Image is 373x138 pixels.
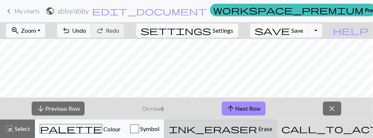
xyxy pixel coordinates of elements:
button: Undo [57,24,91,38]
button: Zoom [6,24,45,38]
span: public [46,6,54,16]
p: On row [142,104,164,113]
span: save [255,25,290,36]
span: Erase [257,125,272,132]
span: Save [292,27,303,34]
span: Undo [72,27,86,34]
strong: 6 [161,105,164,112]
span: Colour [102,125,121,132]
span: undo [62,25,71,36]
span: Symbol [139,125,159,132]
span: Select [14,125,30,132]
span: workspace_premium [213,5,363,15]
span: keyboard_arrow_left [4,6,13,16]
span: zoom_in [11,25,19,36]
button: Erase [164,120,277,138]
button: Previous Row [32,102,85,116]
span: arrow_upward [227,103,235,114]
span: ink_eraser [169,124,257,134]
span: close [328,103,337,114]
span: My charts [14,7,40,14]
i: Settings [141,26,212,35]
span: help [333,25,368,36]
span: Zoom [21,27,36,34]
span: palette [40,124,102,134]
button: SettingsSettings [136,24,238,38]
span: highlight_alt [5,124,14,134]
span: edit_document [92,6,207,16]
button: Colour [35,120,125,138]
span: settings [141,25,212,36]
a: My charts [4,5,40,17]
h2: abby / abby [57,7,89,15]
button: Symbol [125,120,164,138]
span: arrow_downward [36,103,45,114]
button: Save [250,24,309,38]
button: Next Row [222,102,266,116]
span: Settings [213,26,234,35]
